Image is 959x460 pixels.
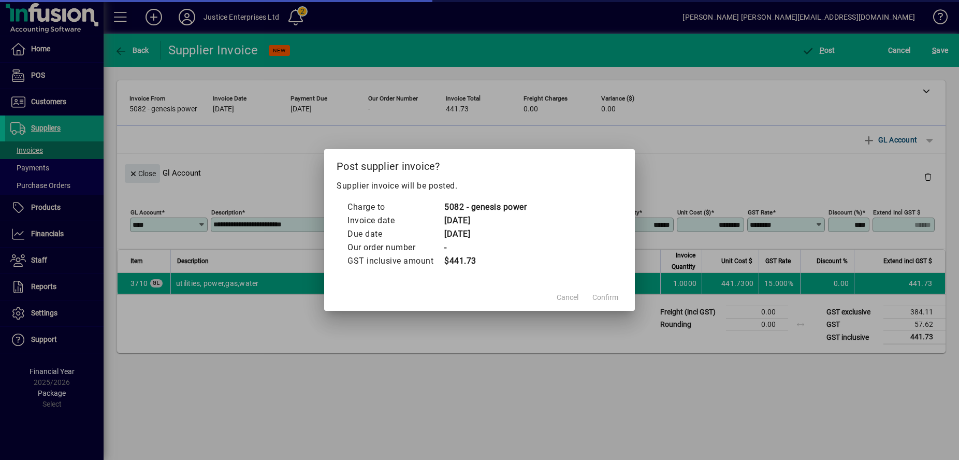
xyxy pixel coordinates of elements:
[444,254,527,268] td: $441.73
[324,149,635,179] h2: Post supplier invoice?
[444,241,527,254] td: -
[347,254,444,268] td: GST inclusive amount
[347,200,444,214] td: Charge to
[347,214,444,227] td: Invoice date
[347,241,444,254] td: Our order number
[444,214,527,227] td: [DATE]
[347,227,444,241] td: Due date
[444,227,527,241] td: [DATE]
[337,180,622,192] p: Supplier invoice will be posted.
[444,200,527,214] td: 5082 - genesis power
